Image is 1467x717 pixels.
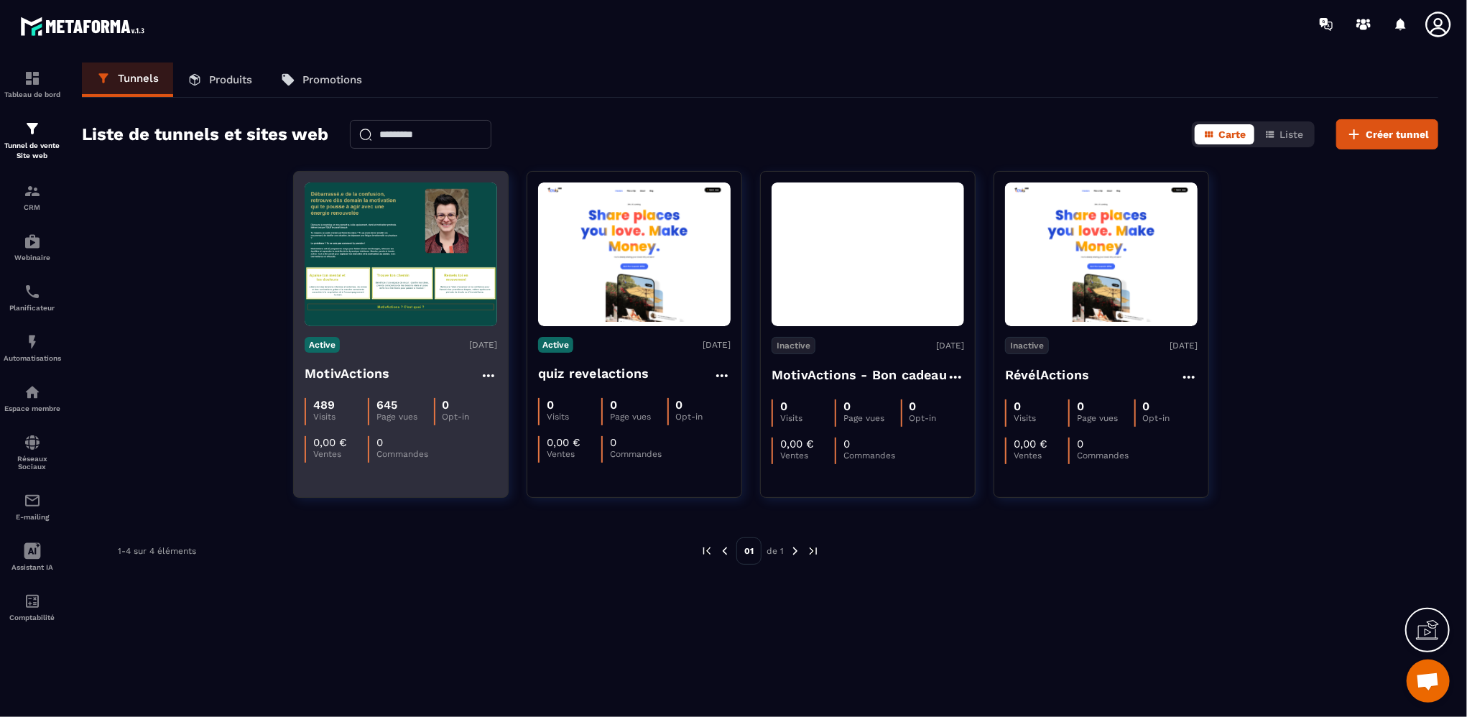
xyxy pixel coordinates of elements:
p: Opt-in [1143,413,1198,423]
p: 0 [1077,399,1084,413]
span: Carte [1218,129,1246,140]
p: Page vues [610,412,667,422]
p: 0 [610,398,617,412]
p: 0,00 € [313,436,347,449]
img: image [1005,187,1198,323]
p: 0,00 € [780,438,814,450]
img: automations [24,333,41,351]
p: Opt-in [676,412,731,422]
a: Tunnels [82,63,173,97]
h4: RévélActions [1005,365,1089,385]
p: 0,00 € [1014,438,1047,450]
img: accountant [24,593,41,610]
a: Assistant IA [4,532,61,582]
p: Commandes [376,449,431,459]
p: E-mailing [4,513,61,521]
p: 0 [547,398,554,412]
img: logo [20,13,149,40]
p: Tableau de bord [4,91,61,98]
p: Active [305,337,340,353]
p: 0 [843,438,850,450]
p: [DATE] [1170,341,1198,351]
p: Ventes [313,449,368,459]
a: formationformationTableau de bord [4,59,61,109]
p: Visits [547,412,601,422]
p: CRM [4,203,61,211]
p: 489 [313,398,335,412]
p: Ventes [780,450,835,461]
span: Liste [1279,129,1303,140]
a: automationsautomationsWebinaire [4,222,61,272]
p: 0 [1014,399,1021,413]
p: Inactive [772,337,815,354]
img: scheduler [24,283,41,300]
button: Créer tunnel [1336,119,1438,149]
p: Ventes [547,449,601,459]
button: Liste [1256,124,1312,144]
img: image [538,187,731,323]
p: Visits [313,412,368,422]
p: 0 [1143,399,1150,413]
p: [DATE] [936,341,964,351]
p: Inactive [1005,337,1049,354]
img: formation [24,70,41,87]
p: de 1 [767,545,784,557]
a: social-networksocial-networkRéseaux Sociaux [4,423,61,481]
h4: MotivActions - Bon cadeau [772,365,947,385]
a: formationformationCRM [4,172,61,222]
p: 0 [376,436,383,449]
img: email [24,492,41,509]
p: 01 [736,537,762,565]
p: Opt-in [443,412,497,422]
button: Carte [1195,124,1254,144]
p: 0,00 € [547,436,580,449]
img: prev [718,545,731,558]
p: Comptabilité [4,614,61,621]
img: automations [24,233,41,250]
a: automationsautomationsEspace membre [4,373,61,423]
p: Page vues [1077,413,1134,423]
img: image [305,182,497,326]
img: social-network [24,434,41,451]
p: 0 [1077,438,1083,450]
img: formation [24,182,41,200]
a: Produits [173,63,267,97]
p: Page vues [843,413,900,423]
div: Ouvrir le chat [1407,660,1450,703]
a: accountantaccountantComptabilité [4,582,61,632]
img: formation [24,120,41,137]
h2: Liste de tunnels et sites web [82,120,328,149]
p: Ventes [1014,450,1068,461]
p: [DATE] [469,340,497,350]
p: 645 [376,398,397,412]
p: 0 [780,399,787,413]
p: 0 [843,399,851,413]
a: schedulerschedulerPlanificateur [4,272,61,323]
a: emailemailE-mailing [4,481,61,532]
p: Page vues [376,412,433,422]
p: Produits [209,73,252,86]
p: [DATE] [703,340,731,350]
p: Planificateur [4,304,61,312]
a: formationformationTunnel de vente Site web [4,109,61,172]
p: Espace membre [4,404,61,412]
p: Tunnel de vente Site web [4,141,61,161]
p: 0 [610,436,616,449]
p: Réseaux Sociaux [4,455,61,471]
h4: MotivActions [305,364,389,384]
p: 0 [676,398,683,412]
img: automations [24,384,41,401]
p: Active [538,337,573,353]
p: Tunnels [118,72,159,85]
p: Commandes [843,450,898,461]
p: Commandes [1077,450,1132,461]
p: 0 [910,399,917,413]
p: Assistant IA [4,563,61,571]
img: prev [700,545,713,558]
p: Automatisations [4,354,61,362]
a: automationsautomationsAutomatisations [4,323,61,373]
p: Opt-in [910,413,964,423]
p: 1-4 sur 4 éléments [118,546,196,556]
p: Visits [1014,413,1068,423]
p: 0 [443,398,450,412]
